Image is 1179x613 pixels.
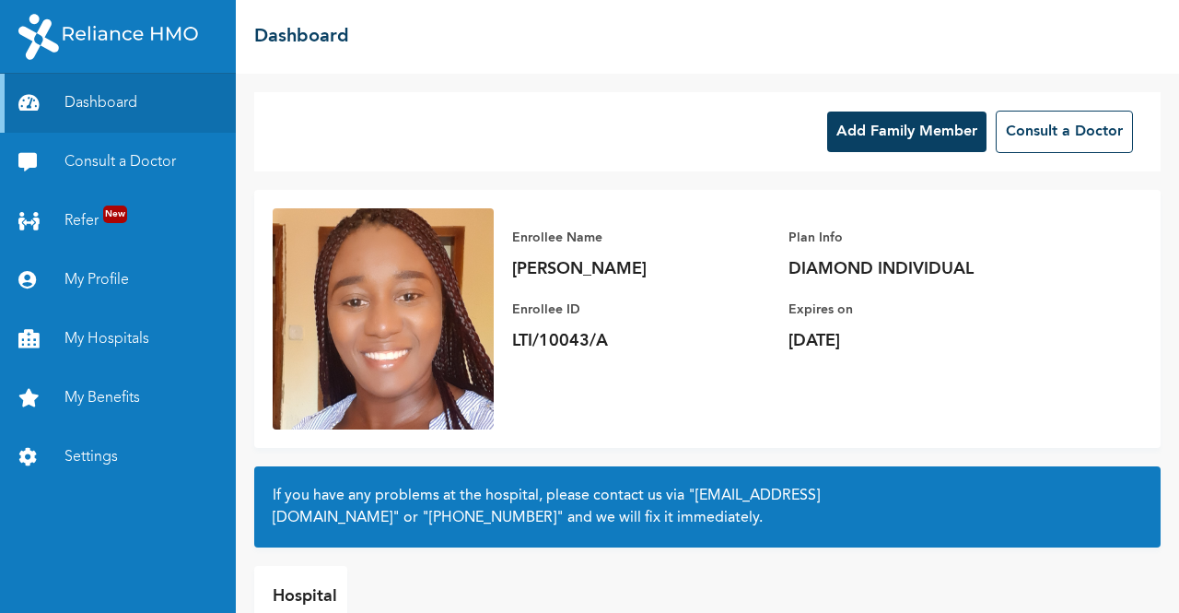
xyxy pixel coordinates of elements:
[273,485,1142,529] h2: If you have any problems at the hospital, please contact us via or and we will fix it immediately.
[788,258,1046,280] p: DIAMOND INDIVIDUAL
[512,258,770,280] p: [PERSON_NAME]
[18,14,198,60] img: RelianceHMO's Logo
[254,23,349,51] h2: Dashboard
[512,330,770,352] p: LTI/10043/A
[103,206,127,223] span: New
[827,112,986,152] button: Add Family Member
[788,330,1046,352] p: [DATE]
[512,227,770,249] p: Enrollee Name
[512,299,770,321] p: Enrollee ID
[788,299,1046,321] p: Expires on
[996,111,1133,153] button: Consult a Doctor
[422,511,564,525] a: "[PHONE_NUMBER]"
[273,208,494,430] img: Enrollee
[788,227,1046,249] p: Plan Info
